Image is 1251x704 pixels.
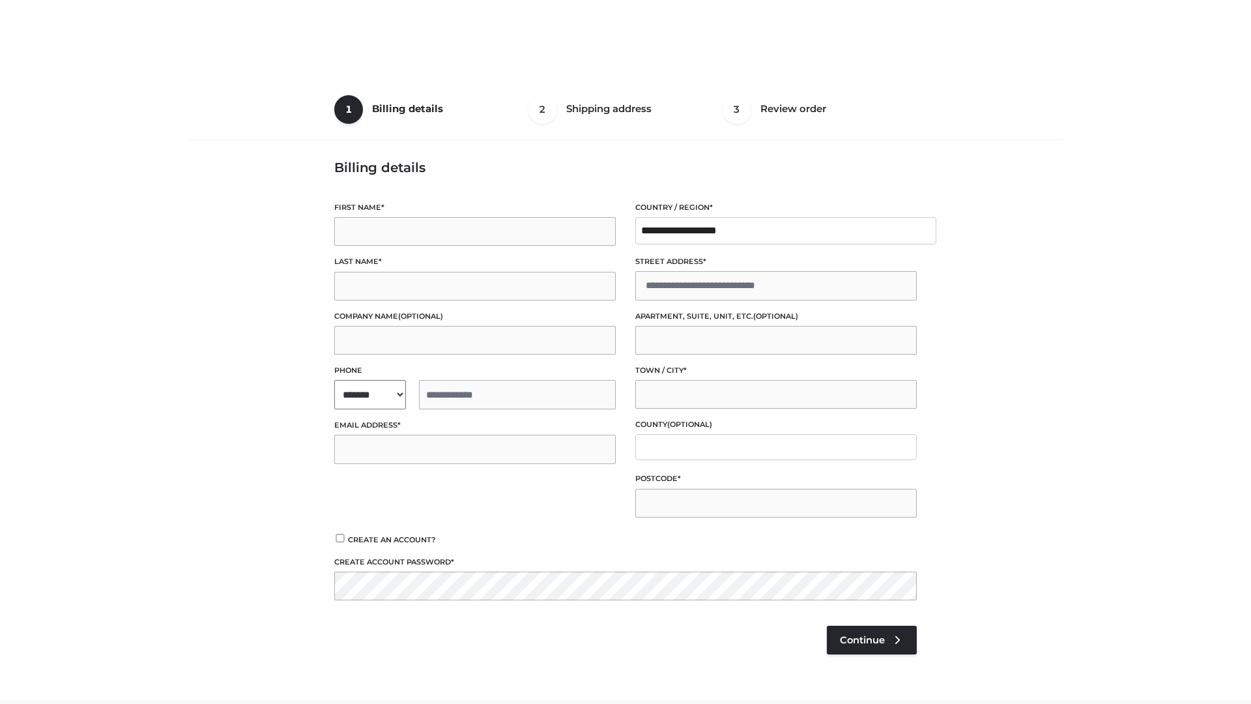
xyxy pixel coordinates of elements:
span: 3 [723,95,751,124]
label: Apartment, suite, unit, etc. [635,310,917,323]
span: (optional) [667,420,712,429]
span: 1 [334,95,363,124]
label: County [635,418,917,431]
label: Company name [334,310,616,323]
input: Create an account? [334,534,346,542]
label: Postcode [635,473,917,485]
label: Phone [334,364,616,377]
label: Create account password [334,556,917,568]
span: Create an account? [348,535,436,544]
span: (optional) [753,312,798,321]
label: Town / City [635,364,917,377]
label: Street address [635,256,917,268]
label: First name [334,201,616,214]
label: Last name [334,256,616,268]
label: Email address [334,419,616,432]
a: Continue [827,626,917,654]
label: Country / Region [635,201,917,214]
span: (optional) [398,312,443,321]
span: 2 [528,95,557,124]
span: Shipping address [566,102,652,115]
span: Billing details [372,102,443,115]
span: Review order [760,102,826,115]
h3: Billing details [334,160,917,175]
span: Continue [840,634,885,646]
